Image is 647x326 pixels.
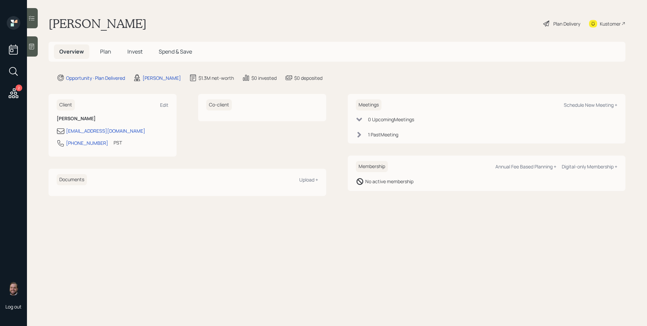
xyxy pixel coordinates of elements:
h6: Meetings [356,99,381,110]
span: Spend & Save [159,48,192,55]
div: Annual Fee Based Planning + [495,163,556,170]
div: PST [114,139,122,146]
h6: Client [57,99,75,110]
div: [EMAIL_ADDRESS][DOMAIN_NAME] [66,127,145,134]
h6: Documents [57,174,87,185]
div: Schedule New Meeting + [564,102,617,108]
div: Plan Delivery [553,20,580,27]
div: [PERSON_NAME] [143,74,181,81]
div: $0 invested [251,74,277,81]
div: Upload + [299,176,318,183]
div: Digital-only Membership + [562,163,617,170]
span: Overview [59,48,84,55]
div: Opportunity · Plan Delivered [66,74,125,81]
div: Log out [5,303,22,310]
div: $1.3M net-worth [198,74,234,81]
div: $0 deposited [294,74,322,81]
h6: [PERSON_NAME] [57,116,168,122]
div: 0 Upcoming Meeting s [368,116,414,123]
h6: Co-client [206,99,232,110]
span: Plan [100,48,111,55]
div: No active membership [365,178,413,185]
span: Invest [127,48,143,55]
div: Edit [160,102,168,108]
img: james-distasi-headshot.png [7,282,20,295]
h6: Membership [356,161,388,172]
h1: [PERSON_NAME] [49,16,147,31]
div: 2 [16,85,22,91]
div: Kustomer [600,20,621,27]
div: 1 Past Meeting [368,131,398,138]
div: [PHONE_NUMBER] [66,139,108,146]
